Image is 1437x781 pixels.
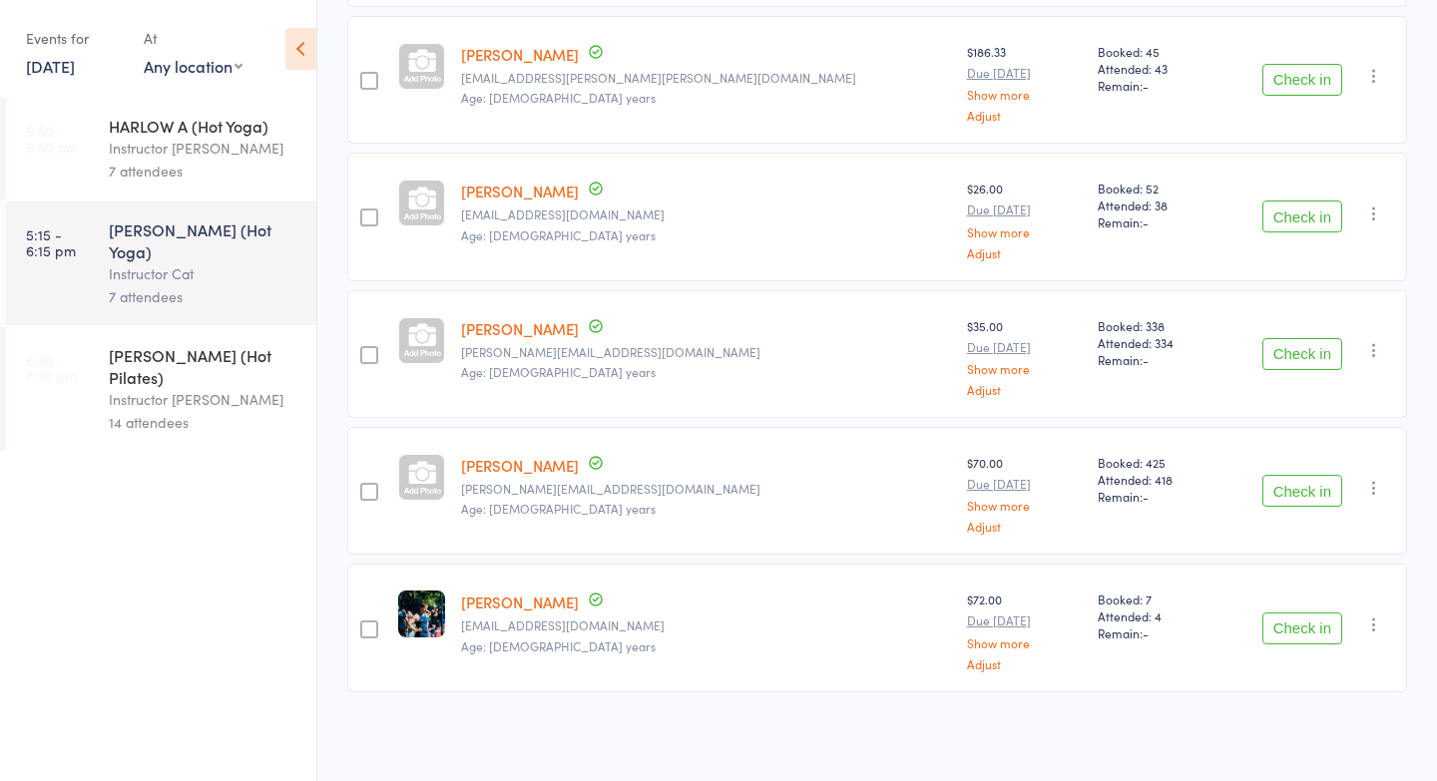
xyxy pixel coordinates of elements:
a: [PERSON_NAME] [461,591,579,612]
span: Booked: 7 [1098,590,1210,607]
a: Show more [967,636,1083,649]
div: Instructor Cat [109,262,299,285]
a: Show more [967,499,1083,512]
span: Attended: 334 [1098,334,1210,351]
a: [PERSON_NAME] [461,455,579,476]
small: Due [DATE] [967,340,1083,354]
a: [DATE] [26,55,75,77]
time: 6:30 - 7:30 pm [26,352,77,384]
span: Attended: 43 [1098,60,1210,77]
div: $72.00 [967,590,1083,669]
a: Adjust [967,109,1083,122]
span: - [1143,213,1149,230]
div: Events for [26,22,124,55]
span: Remain: [1098,77,1210,94]
small: Chloe@kingsip.com.au [461,482,951,496]
span: - [1143,77,1149,94]
button: Check in [1262,64,1342,96]
div: [PERSON_NAME] (Hot Pilates) [109,344,299,388]
small: kylie.belinda.frost@gmail.com [461,71,951,85]
a: Adjust [967,383,1083,396]
a: 6:30 -7:30 pm[PERSON_NAME] (Hot Pilates)Instructor [PERSON_NAME]14 attendees [6,327,316,451]
a: [PERSON_NAME] [461,44,579,65]
a: Show more [967,362,1083,375]
div: 7 attendees [109,285,299,308]
button: Check in [1262,338,1342,370]
div: $26.00 [967,180,1083,258]
span: - [1143,624,1149,641]
div: Instructor [PERSON_NAME] [109,388,299,411]
a: Adjust [967,520,1083,533]
span: - [1143,488,1149,505]
a: Adjust [967,657,1083,670]
span: Age: [DEMOGRAPHIC_DATA] years [461,226,656,243]
span: Attended: 38 [1098,196,1210,213]
button: Check in [1262,612,1342,644]
div: 14 attendees [109,411,299,434]
span: Booked: 45 [1098,43,1210,60]
div: At [144,22,242,55]
div: 7 attendees [109,160,299,183]
a: Adjust [967,246,1083,259]
small: Due [DATE] [967,477,1083,491]
span: Attended: 418 [1098,471,1210,488]
small: mhcvickers@gmail.com [461,618,951,632]
time: 5:50 - 6:50 am [26,123,78,155]
span: Age: [DEMOGRAPHIC_DATA] years [461,637,656,654]
small: sally@sallyprosser.com.au [461,345,951,359]
time: 5:15 - 6:15 pm [26,226,76,258]
span: Booked: 425 [1098,454,1210,471]
div: Instructor [PERSON_NAME] [109,137,299,160]
span: Age: [DEMOGRAPHIC_DATA] years [461,500,656,517]
div: [PERSON_NAME] (Hot Yoga) [109,218,299,262]
span: Booked: 52 [1098,180,1210,196]
span: Remain: [1098,488,1210,505]
small: cmalgapo@gmail.com [461,207,951,221]
div: Any location [144,55,242,77]
small: Due [DATE] [967,613,1083,627]
a: 5:50 -6:50 amHARLOW A (Hot Yoga)Instructor [PERSON_NAME]7 attendees [6,98,316,199]
a: 5:15 -6:15 pm[PERSON_NAME] (Hot Yoga)Instructor Cat7 attendees [6,201,316,325]
div: $35.00 [967,317,1083,396]
div: $70.00 [967,454,1083,533]
a: [PERSON_NAME] [461,318,579,339]
small: Due [DATE] [967,66,1083,80]
span: Booked: 338 [1098,317,1210,334]
span: Remain: [1098,213,1210,230]
button: Check in [1262,200,1342,232]
img: image1689166245.png [398,590,445,637]
span: Age: [DEMOGRAPHIC_DATA] years [461,363,656,380]
span: Attended: 4 [1098,607,1210,624]
div: HARLOW A (Hot Yoga) [109,115,299,137]
span: - [1143,351,1149,368]
button: Check in [1262,475,1342,507]
span: Remain: [1098,351,1210,368]
a: Show more [967,88,1083,101]
small: Due [DATE] [967,202,1083,216]
span: Age: [DEMOGRAPHIC_DATA] years [461,89,656,106]
div: $186.33 [967,43,1083,122]
span: Remain: [1098,624,1210,641]
a: Show more [967,225,1083,238]
a: [PERSON_NAME] [461,181,579,201]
